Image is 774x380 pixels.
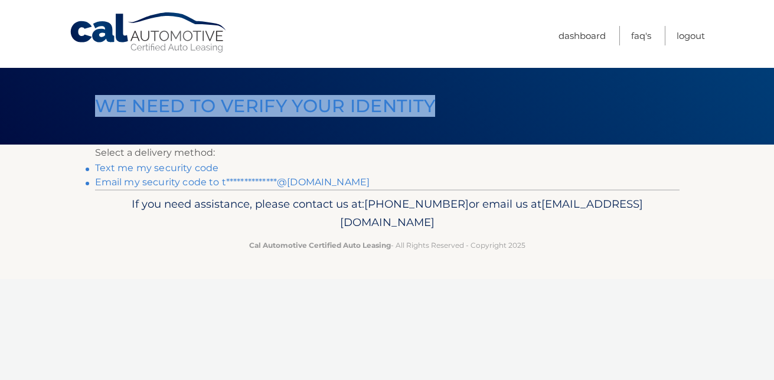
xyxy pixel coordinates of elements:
span: [PHONE_NUMBER] [364,197,469,211]
a: Cal Automotive [69,12,228,54]
span: We need to verify your identity [95,95,436,117]
p: If you need assistance, please contact us at: or email us at [103,195,672,232]
a: Dashboard [559,26,606,45]
a: Logout [677,26,705,45]
a: Text me my security code [95,162,219,173]
strong: Cal Automotive Certified Auto Leasing [249,241,391,250]
p: Select a delivery method: [95,145,680,161]
a: FAQ's [631,26,651,45]
p: - All Rights Reserved - Copyright 2025 [103,239,672,251]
